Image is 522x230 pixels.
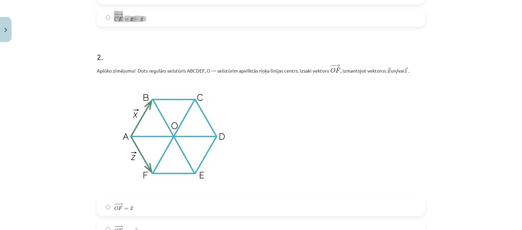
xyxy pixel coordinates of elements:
span: = [124,19,129,21]
span: F [335,68,341,73]
span: x [387,70,391,73]
span: x [130,18,133,21]
p: Aplūko zīmējumu! Dots regulārs sešstūris ABCDEF, O — sešstūrim apvilktās riņķa līnijas centrs. Iz... [97,63,425,75]
span: − [114,203,118,206]
span: F [118,206,123,210]
img: icon-close-lesson-0947bae3869378f0d4975bcd49f059093ad1ed9edebbc8119c70593378902aed.svg [4,28,7,32]
span: → [141,16,143,20]
span: − [332,64,332,68]
span: − [116,13,116,16]
span: − [135,17,139,21]
span: → [118,225,123,228]
span: → [405,68,408,72]
span: − [330,64,335,68]
span: = [124,208,128,210]
span: → [387,68,391,72]
span: → [334,64,341,68]
span: → [118,203,123,206]
span: − [114,13,118,16]
span: → [118,13,123,16]
span: O [114,206,118,210]
span: − [116,225,116,228]
span: − [114,225,118,228]
span: O [330,68,335,73]
span: E [119,17,123,21]
span: → [130,206,133,210]
span: z [404,70,407,73]
span: z [140,18,143,21]
h1: 2 . [97,40,425,61]
span: → [130,16,133,20]
span: x [130,207,133,210]
span: − [116,203,116,206]
span: C [114,17,119,21]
